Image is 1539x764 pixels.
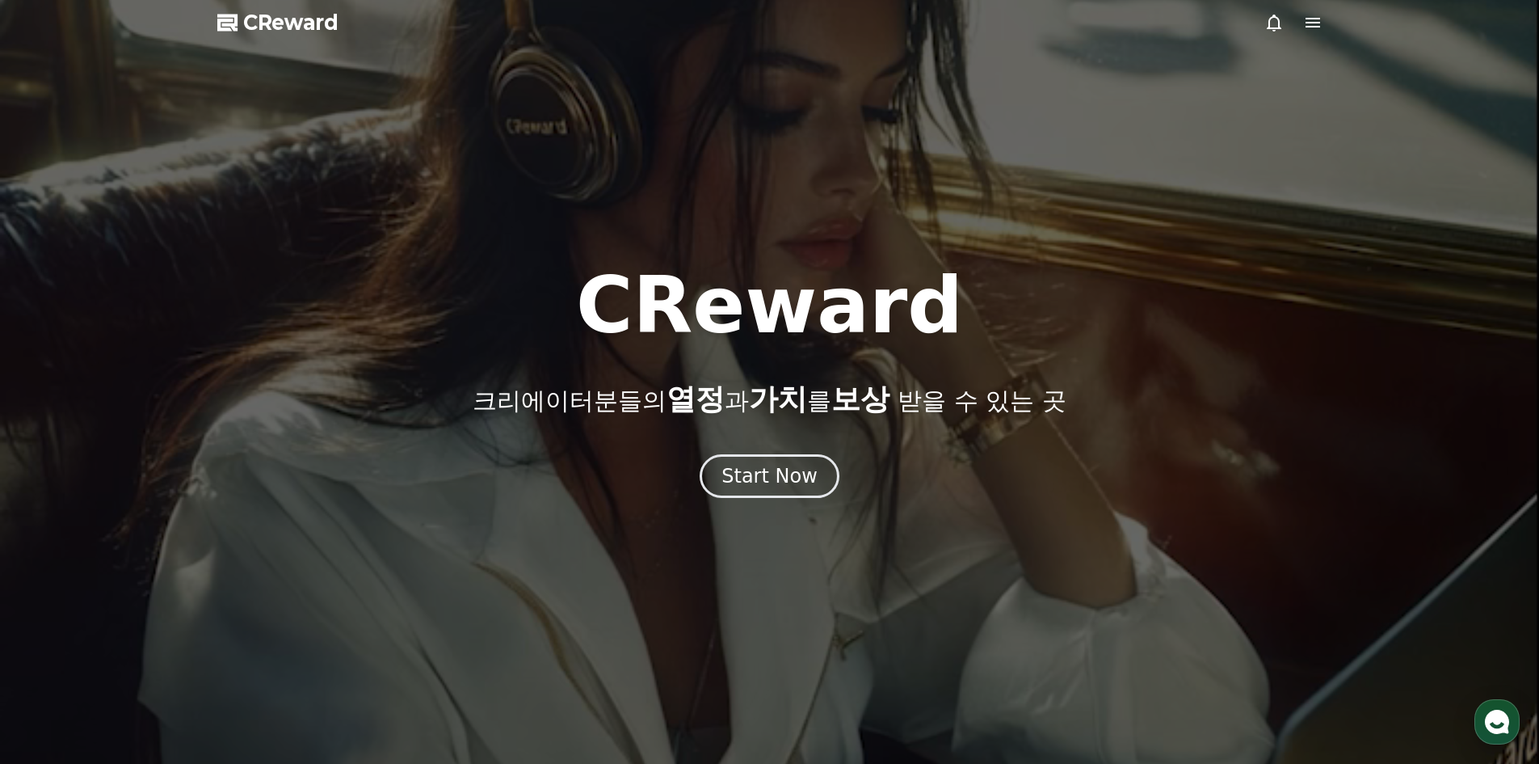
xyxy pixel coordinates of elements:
p: 크리에이터분들의 과 를 받을 수 있는 곳 [473,383,1066,416]
div: Start Now [721,463,818,489]
span: 보상 [831,382,889,416]
span: 가치 [749,382,807,416]
span: CReward [243,10,338,36]
a: CReward [217,10,338,36]
button: Start Now [700,454,839,498]
h1: CReward [576,267,963,344]
span: 열정 [666,382,725,416]
a: Start Now [700,471,839,486]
